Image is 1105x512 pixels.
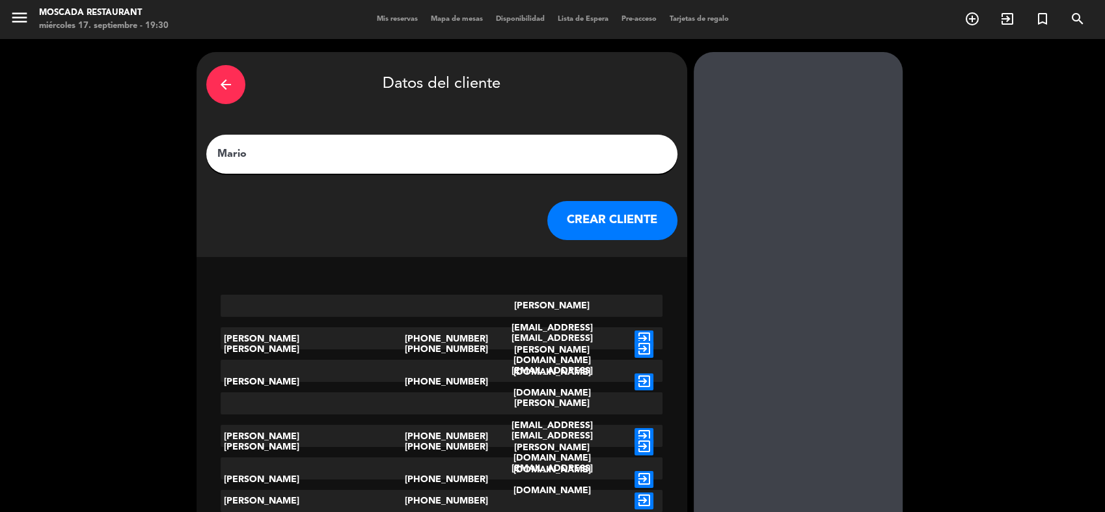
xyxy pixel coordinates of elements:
[634,471,653,488] i: exit_to_app
[478,295,625,383] div: [PERSON_NAME][EMAIL_ADDRESS][PERSON_NAME][DOMAIN_NAME]
[405,295,478,383] div: [PHONE_NUMBER]
[221,392,405,481] div: [PERSON_NAME]
[489,16,551,23] span: Disponibilidad
[405,457,478,502] div: [PHONE_NUMBER]
[634,492,653,509] i: exit_to_app
[405,360,478,404] div: [PHONE_NUMBER]
[218,77,234,92] i: arrow_back
[964,11,980,27] i: add_circle_outline
[634,438,653,455] i: exit_to_app
[370,16,424,23] span: Mis reservas
[478,360,625,404] div: [EMAIL_ADDRESS][DOMAIN_NAME]
[405,327,478,371] div: [PHONE_NUMBER]
[216,145,668,163] input: Escriba nombre, correo electrónico o número de teléfono...
[221,327,405,371] div: [PERSON_NAME]
[478,327,625,371] div: [EMAIL_ADDRESS][DOMAIN_NAME]
[10,8,29,32] button: menu
[1035,11,1050,27] i: turned_in_not
[405,392,478,481] div: [PHONE_NUMBER]
[478,392,625,481] div: [PERSON_NAME][EMAIL_ADDRESS][PERSON_NAME][DOMAIN_NAME]
[39,20,169,33] div: miércoles 17. septiembre - 19:30
[405,425,478,469] div: [PHONE_NUMBER]
[10,8,29,27] i: menu
[1000,11,1015,27] i: exit_to_app
[615,16,663,23] span: Pre-acceso
[551,16,615,23] span: Lista de Espera
[405,490,478,512] div: [PHONE_NUMBER]
[547,201,677,240] button: CREAR CLIENTE
[221,457,405,502] div: [PERSON_NAME]
[478,425,625,469] div: [EMAIL_ADDRESS][DOMAIN_NAME]
[634,341,653,358] i: exit_to_app
[221,295,405,383] div: [PERSON_NAME]
[221,490,405,512] div: [PERSON_NAME]
[221,425,405,469] div: [PERSON_NAME]
[634,373,653,390] i: exit_to_app
[206,62,677,107] div: Datos del cliente
[424,16,489,23] span: Mapa de mesas
[39,7,169,20] div: Moscada Restaurant
[663,16,735,23] span: Tarjetas de regalo
[221,360,405,404] div: [PERSON_NAME]
[478,457,625,502] div: [EMAIL_ADDRESS][DOMAIN_NAME]
[1070,11,1085,27] i: search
